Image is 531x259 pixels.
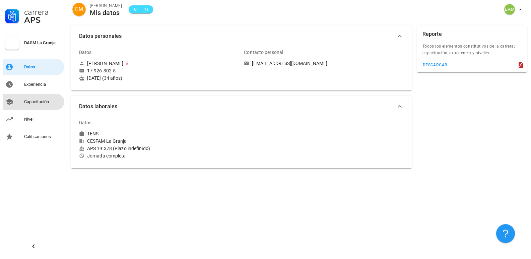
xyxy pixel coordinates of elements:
[417,43,527,60] div: Todos los elementos constitutivos de la carrera; capacitación, experiencia y niveles.
[420,60,450,70] button: descargar
[79,75,239,81] div: [DATE] (34 años)
[504,4,515,15] div: avatar
[24,64,62,70] div: Datos
[422,63,448,67] div: descargar
[79,115,92,131] div: Datos
[3,94,64,110] a: Capacitación
[79,102,396,111] span: Datos laborales
[3,129,64,145] a: Calificaciones
[79,31,396,41] span: Datos personales
[24,40,62,46] div: DASM La Granja
[90,9,122,16] div: Mis datos
[87,131,98,137] div: TENS
[3,76,64,92] a: Experiencia
[24,134,62,139] div: Calificaciones
[24,8,62,16] div: Carrera
[500,3,526,15] button: avatar
[87,68,116,74] div: 17.926.302-5
[71,96,412,117] button: Datos laborales
[79,145,239,151] div: APS 19.378 (Plazo indefinido)
[79,153,239,159] div: Jornada completa
[244,44,283,60] div: Contacto personal
[133,6,138,13] span: C
[75,3,83,16] span: EM
[72,3,86,16] div: avatar
[24,16,62,24] div: APS
[144,6,149,13] span: 11
[505,4,515,15] span: EAM
[3,59,64,75] a: Datos
[79,44,92,60] div: Datos
[3,111,64,127] a: Nivel
[90,2,122,9] div: [PERSON_NAME]
[244,60,403,66] a: [EMAIL_ADDRESS][DOMAIN_NAME]
[79,138,239,144] div: CESFAM La Granja
[24,99,62,105] div: Capacitación
[422,25,442,43] div: Reporte
[252,60,327,66] div: [EMAIL_ADDRESS][DOMAIN_NAME]
[87,60,123,66] div: [PERSON_NAME]
[24,117,62,122] div: Nivel
[24,82,62,87] div: Experiencia
[71,25,412,47] button: Datos personales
